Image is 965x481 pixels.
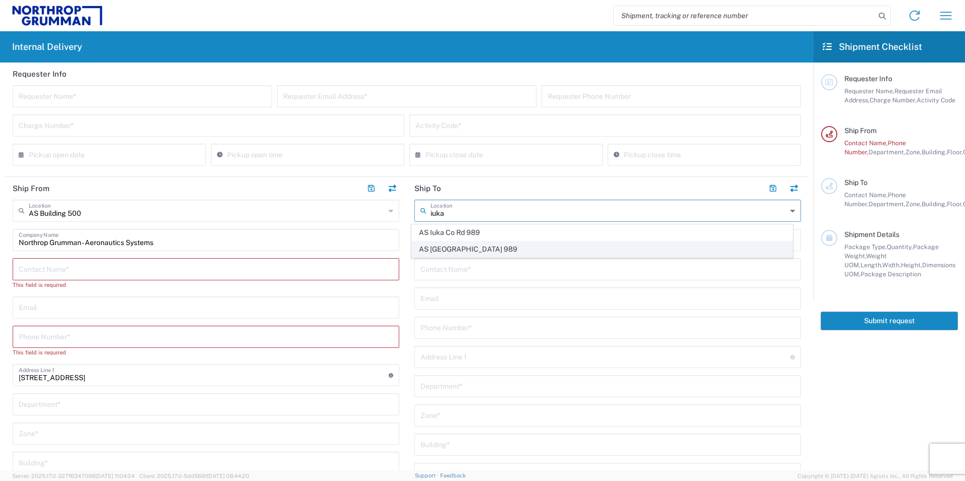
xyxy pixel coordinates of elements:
[844,75,892,83] span: Requester Info
[905,200,922,208] span: Zone,
[861,270,921,278] span: Package Description
[905,148,922,156] span: Zone,
[869,148,905,156] span: Department,
[207,473,249,479] span: [DATE] 08:44:20
[13,69,67,79] h2: Requester Info
[844,243,887,251] span: Package Type,
[887,243,913,251] span: Quantity,
[823,41,922,53] h2: Shipment Checklist
[614,6,875,25] input: Shipment, tracking or reference number
[844,178,868,187] span: Ship To
[844,191,888,199] span: Contact Name,
[13,280,399,289] div: This field is required
[922,148,947,156] span: Building,
[922,200,947,208] span: Building,
[869,200,905,208] span: Department,
[861,261,882,269] span: Length,
[12,473,135,479] span: Server: 2025.17.0-327f6347098
[440,472,466,478] a: Feedback
[412,242,793,257] span: AS [GEOGRAPHIC_DATA] 989
[901,261,922,269] span: Height,
[947,200,963,208] span: Floor,
[12,41,82,53] h2: Internal Delivery
[844,87,894,95] span: Requester Name,
[95,473,135,479] span: [DATE] 11:04:24
[917,96,955,104] span: Activity Code
[13,348,399,357] div: This field is required
[947,148,963,156] span: Floor,
[139,473,249,479] span: Client: 2025.17.0-5dd568f
[821,312,958,330] button: Submit request
[844,139,888,147] span: Contact Name,
[844,127,877,135] span: Ship From
[414,184,441,194] h2: Ship To
[870,96,917,104] span: Charge Number,
[13,184,49,194] h2: Ship From
[415,472,440,478] a: Support
[882,261,901,269] span: Width,
[797,471,953,480] span: Copyright © [DATE]-[DATE] Agistix Inc., All Rights Reserved
[412,225,793,240] span: AS Iuka Co Rd 989
[844,230,899,238] span: Shipment Details
[12,6,102,26] img: ngc2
